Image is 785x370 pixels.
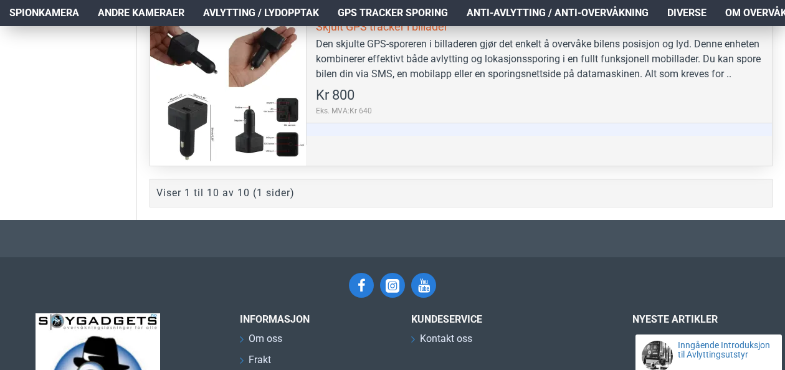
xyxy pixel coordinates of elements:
span: GPS Tracker Sporing [338,6,448,21]
h3: Nyeste artikler [632,313,785,325]
span: Kr 800 [316,88,354,102]
div: Den skjulte GPS-sporeren i billaderen gjør det enkelt å overvåke bilens posisjon og lyd. Denne en... [316,37,763,82]
a: Kontakt oss [411,331,472,353]
span: Om oss [249,331,282,346]
span: Kontakt oss [420,331,472,346]
h3: INFORMASJON [240,313,392,325]
span: Spionkamera [9,6,79,21]
a: Om oss [240,331,282,353]
span: Anti-avlytting / Anti-overvåkning [467,6,649,21]
a: Skjult GPS tracker i billader [316,19,448,34]
span: Andre kameraer [98,6,184,21]
span: Diverse [667,6,706,21]
span: Avlytting / Lydopptak [203,6,319,21]
a: Inngående Introduksjon til Avlyttingsutstyr [678,341,771,360]
a: Skjult GPS tracker i billader Skjult GPS tracker i billader [150,10,306,166]
h3: Kundeservice [411,313,589,325]
span: Eks. MVA:Kr 640 [316,105,372,116]
span: Frakt [249,353,271,368]
div: Viser 1 til 10 av 10 (1 sider) [156,186,295,201]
